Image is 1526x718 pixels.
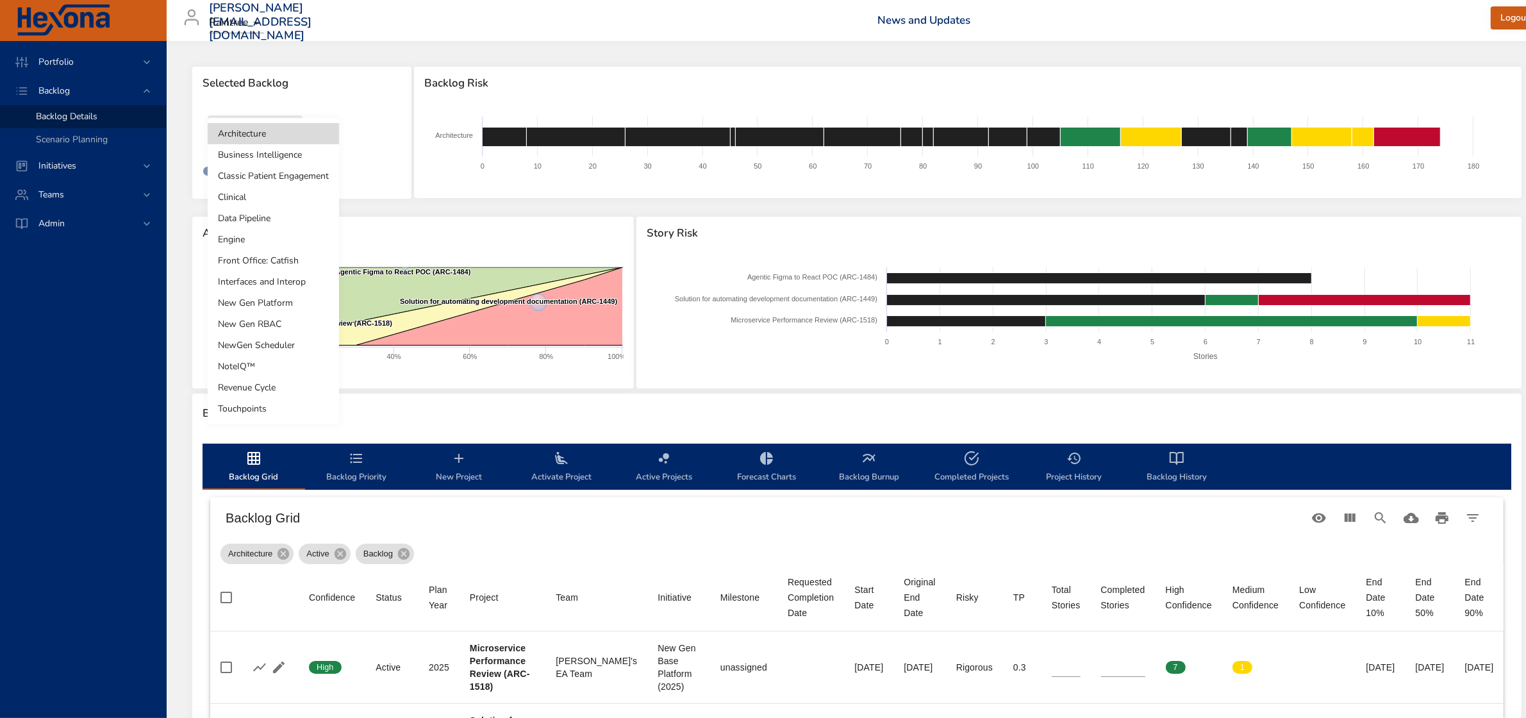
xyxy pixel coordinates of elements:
li: Classic Patient Engagement [208,165,339,187]
li: Data Pipeline [208,208,339,229]
li: Front Office: Catfish [208,250,339,271]
li: New Gen Platform [208,292,339,313]
li: Interfaces and Interop [208,271,339,292]
li: Business Intelligence [208,144,339,165]
li: Architecture [208,123,339,144]
li: New Gen RBAC [208,313,339,335]
li: Revenue Cycle [208,377,339,398]
li: Touchpoints [208,398,339,419]
li: Engine [208,229,339,250]
li: NewGen Scheduler [208,335,339,356]
li: NoteIQ™ [208,356,339,377]
li: Clinical [208,187,339,208]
